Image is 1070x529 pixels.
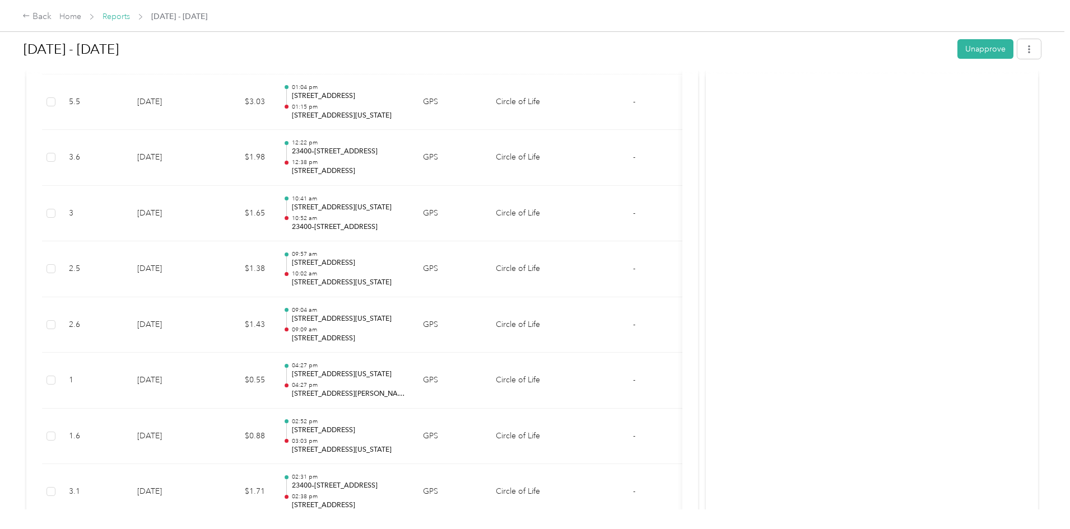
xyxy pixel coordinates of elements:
p: 12:22 pm [292,139,405,147]
td: Circle of Life [487,186,571,242]
span: - [633,208,635,218]
span: [DATE] - [DATE] [151,11,207,22]
p: 02:38 pm [292,493,405,500]
p: [STREET_ADDRESS][US_STATE] [292,203,405,213]
p: [STREET_ADDRESS] [292,258,405,268]
td: GPS [414,464,487,520]
p: [STREET_ADDRESS] [292,334,405,344]
td: [DATE] [128,241,207,297]
p: 10:41 am [292,195,405,203]
span: - [633,320,635,329]
td: GPS [414,241,487,297]
td: 2.5 [60,241,128,297]
p: 03:03 pm [292,437,405,445]
td: Circle of Life [487,464,571,520]
td: $1.98 [207,130,274,186]
td: $1.71 [207,464,274,520]
span: - [633,375,635,385]
button: Unapprove [957,39,1013,59]
iframe: Everlance-gr Chat Button Frame [1007,466,1070,529]
td: Circle of Life [487,353,571,409]
p: 04:27 pm [292,362,405,369]
td: Circle of Life [487,409,571,465]
td: [DATE] [128,186,207,242]
p: 09:09 am [292,326,405,334]
p: 10:52 am [292,214,405,222]
span: - [633,486,635,496]
h1: Sep 14 - 27, 2025 [24,36,950,63]
td: GPS [414,186,487,242]
p: 09:57 am [292,250,405,258]
td: 5.5 [60,74,128,130]
p: [STREET_ADDRESS][US_STATE] [292,314,405,324]
p: 09:04 am [292,306,405,314]
p: 23400–[STREET_ADDRESS] [292,147,405,157]
span: - [633,431,635,441]
td: $3.03 [207,74,274,130]
p: 02:52 pm [292,418,405,425]
td: GPS [414,130,487,186]
p: 12:38 pm [292,158,405,166]
td: $1.38 [207,241,274,297]
td: [DATE] [128,353,207,409]
td: Circle of Life [487,130,571,186]
td: 1.6 [60,409,128,465]
p: 23400–[STREET_ADDRESS] [292,481,405,491]
td: GPS [414,74,487,130]
td: [DATE] [128,130,207,186]
td: [DATE] [128,297,207,353]
td: $1.65 [207,186,274,242]
td: [DATE] [128,74,207,130]
div: Back [22,10,52,24]
p: [STREET_ADDRESS][US_STATE] [292,278,405,288]
td: GPS [414,409,487,465]
p: [STREET_ADDRESS][PERSON_NAME][PERSON_NAME] [292,389,405,399]
td: 3.6 [60,130,128,186]
a: Home [59,12,81,21]
td: 1 [60,353,128,409]
span: - [633,97,635,106]
p: [STREET_ADDRESS] [292,166,405,176]
td: Circle of Life [487,297,571,353]
td: 3.1 [60,464,128,520]
td: Circle of Life [487,241,571,297]
td: Circle of Life [487,74,571,130]
p: [STREET_ADDRESS] [292,425,405,436]
p: 01:15 pm [292,103,405,111]
p: [STREET_ADDRESS][US_STATE] [292,445,405,455]
p: 01:04 pm [292,83,405,91]
p: 23400–[STREET_ADDRESS] [292,222,405,232]
td: $0.88 [207,409,274,465]
td: 3 [60,186,128,242]
span: - [633,264,635,273]
p: [STREET_ADDRESS] [292,91,405,101]
p: [STREET_ADDRESS][US_STATE] [292,111,405,121]
span: - [633,152,635,162]
td: $0.55 [207,353,274,409]
p: [STREET_ADDRESS][US_STATE] [292,369,405,380]
td: GPS [414,353,487,409]
td: [DATE] [128,409,207,465]
a: Reports [103,12,130,21]
td: GPS [414,297,487,353]
td: $1.43 [207,297,274,353]
td: 2.6 [60,297,128,353]
p: 02:31 pm [292,473,405,481]
td: [DATE] [128,464,207,520]
p: 04:27 pm [292,381,405,389]
p: [STREET_ADDRESS] [292,500,405,511]
p: 10:02 am [292,270,405,278]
